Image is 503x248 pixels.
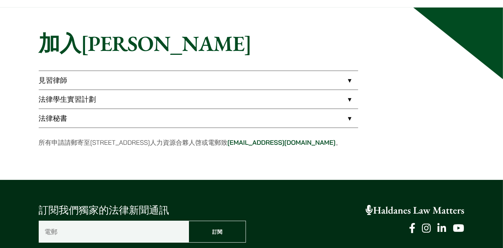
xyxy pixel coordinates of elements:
p: 所有申請請郵寄至[STREET_ADDRESS]人力資源合夥人啓或電郵致 。 [39,138,358,147]
a: 法律學生實習計劃 [39,90,358,109]
h1: 加入[PERSON_NAME] [39,30,465,56]
input: 訂閱 [189,221,246,243]
p: 訂閱我們獨家的法律新聞通訊 [39,203,246,218]
a: [EMAIL_ADDRESS][DOMAIN_NAME] [227,138,336,147]
a: Haldanes Law Matters [366,204,465,217]
input: 電郵 [39,221,189,243]
a: 法律秘書 [39,109,358,128]
a: 見習律師 [39,71,358,90]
